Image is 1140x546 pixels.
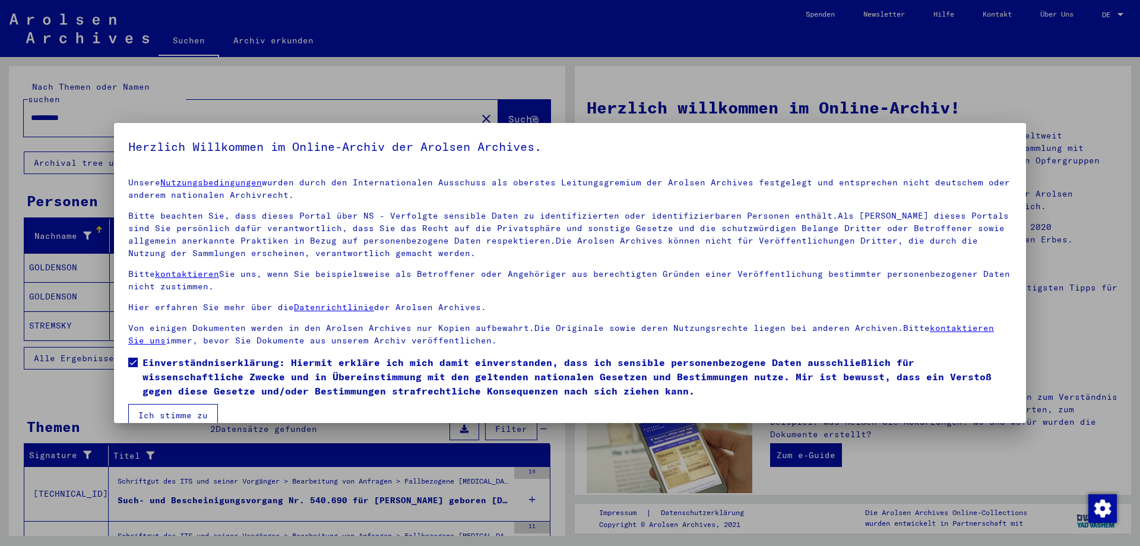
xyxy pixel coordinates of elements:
p: Bitte beachten Sie, dass dieses Portal über NS - Verfolgte sensible Daten zu identifizierten oder... [128,210,1012,260]
p: Bitte Sie uns, wenn Sie beispielsweise als Betroffener oder Angehöriger aus berechtigten Gründen ... [128,268,1012,293]
a: kontaktieren [155,269,219,279]
a: kontaktieren Sie uns [128,323,994,346]
button: Ich stimme zu [128,404,218,427]
p: Von einigen Dokumenten werden in den Arolsen Archives nur Kopien aufbewahrt.Die Originale sowie d... [128,322,1012,347]
a: Datenrichtlinie [294,302,374,313]
p: Unsere wurden durch den Internationalen Ausschuss als oberstes Leitungsgremium der Arolsen Archiv... [128,176,1012,201]
div: Zustimmung ändern [1088,494,1116,522]
h5: Herzlich Willkommen im Online-Archiv der Arolsen Archives. [128,137,1012,156]
p: Hier erfahren Sie mehr über die der Arolsen Archives. [128,301,1012,314]
a: Nutzungsbedingungen [160,177,262,188]
img: Zustimmung ändern [1088,494,1117,523]
span: Einverständniserklärung: Hiermit erkläre ich mich damit einverstanden, dass ich sensible personen... [142,355,1012,398]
